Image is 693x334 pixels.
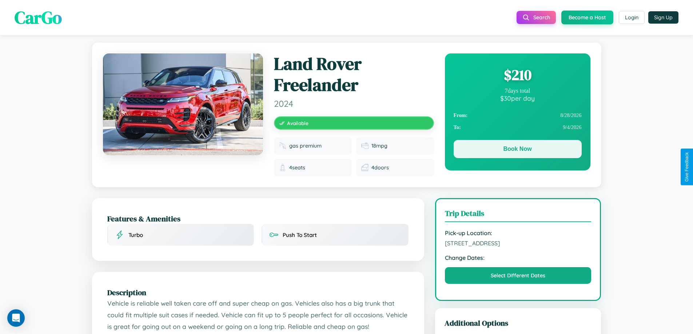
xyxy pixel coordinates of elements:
[454,88,582,94] div: 7 days total
[371,142,387,149] span: 18 mpg
[128,232,143,238] span: Turbo
[107,213,409,224] h2: Features & Amenities
[445,240,592,247] span: [STREET_ADDRESS]
[283,232,317,238] span: Push To Start
[619,11,645,24] button: Login
[287,120,308,126] span: Available
[454,65,582,85] div: $ 210
[274,98,434,109] span: 2024
[289,164,305,171] span: 4 seats
[454,112,468,118] strong: From:
[445,208,592,222] h3: Trip Details
[445,254,592,261] strong: Change Dates:
[103,53,263,155] img: Land Rover Freelander 2024
[454,94,582,102] div: $ 30 per day
[15,5,62,29] span: CarGo
[361,142,369,149] img: Fuel efficiency
[445,318,592,328] h3: Additional Options
[684,152,689,182] div: Give Feedback
[107,287,409,298] h2: Description
[445,267,592,284] button: Select Different Dates
[289,142,322,149] span: gas premium
[7,309,25,327] div: Open Intercom Messenger
[371,164,389,171] span: 4 doors
[648,11,678,24] button: Sign Up
[279,142,286,149] img: Fuel type
[445,229,592,237] strong: Pick-up Location:
[533,14,550,21] span: Search
[454,109,582,121] div: 8 / 28 / 2026
[274,53,434,95] h1: Land Rover Freelander
[517,11,556,24] button: Search
[454,140,582,158] button: Book Now
[454,121,582,133] div: 9 / 4 / 2026
[279,164,286,171] img: Seats
[361,164,369,171] img: Doors
[454,124,461,130] strong: To:
[107,298,409,332] p: Vehicle is reliable well taken care off and super cheap on gas. Vehicles also has a big trunk tha...
[561,11,613,24] button: Become a Host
